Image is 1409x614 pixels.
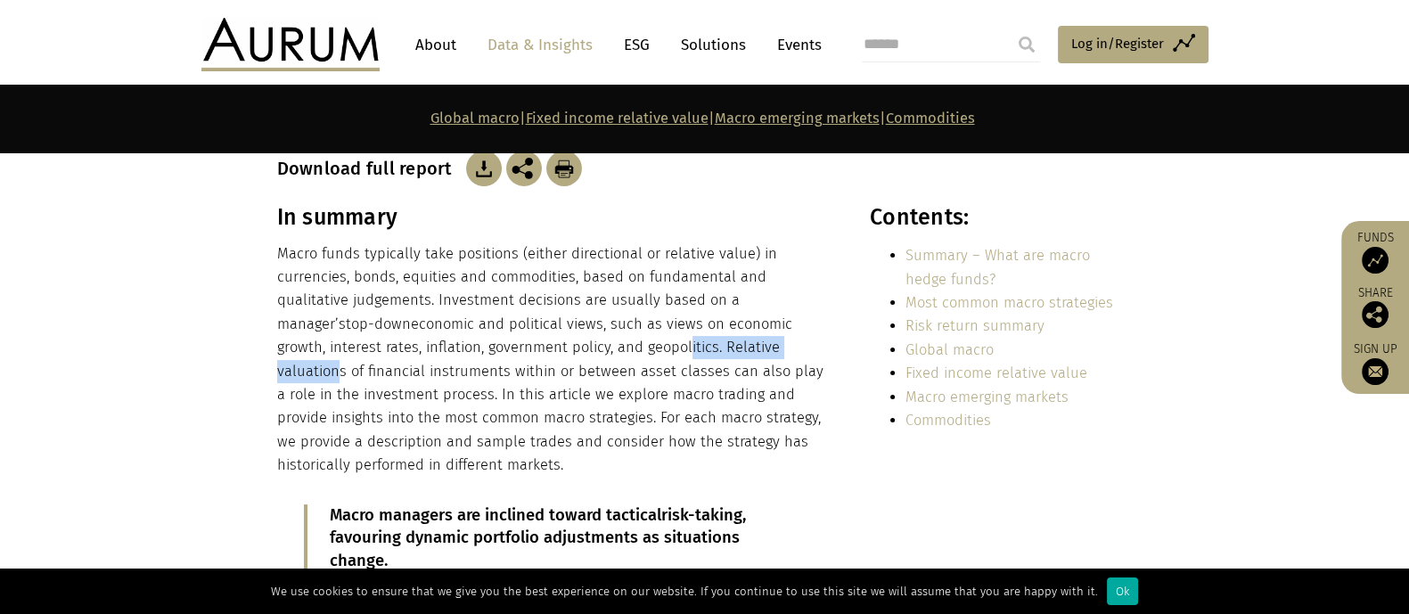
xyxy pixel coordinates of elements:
a: Solutions [672,29,755,61]
span: top-down [346,315,411,332]
a: Fixed income relative value [526,110,709,127]
a: Log in/Register [1058,26,1208,63]
strong: | | | [430,110,975,127]
a: Fixed income relative value [905,364,1087,381]
div: Share [1350,287,1400,328]
a: Global macro [430,110,520,127]
h3: Contents: [870,204,1127,231]
a: Commodities [886,110,975,127]
a: Sign up [1350,341,1400,385]
a: Most common macro strategies [905,294,1113,311]
a: Funds [1350,230,1400,274]
a: About [406,29,465,61]
img: Share this post [506,151,542,186]
img: Aurum [201,18,380,71]
a: ESG [615,29,659,61]
p: Macro funds typically take positions (either directional or relative value) in currencies, bonds,... [277,242,831,478]
a: Macro emerging markets [715,110,880,127]
div: Ok [1107,577,1138,605]
img: Access Funds [1362,247,1389,274]
a: Data & Insights [479,29,602,61]
input: Submit [1009,27,1044,62]
a: Commodities [905,412,991,429]
a: Risk return summary [905,317,1044,334]
a: Macro emerging markets [905,389,1069,405]
a: Global macro [905,341,994,358]
img: Sign up to our newsletter [1362,358,1389,385]
img: Download Article [466,151,502,186]
span: risk-taking [661,505,742,525]
img: Download Article [546,151,582,186]
a: Summary – What are macro hedge funds? [905,247,1090,287]
a: Events [768,29,822,61]
h3: Download full report [277,158,462,179]
img: Share this post [1362,301,1389,328]
p: Macro managers are inclined toward tactical , favouring dynamic portfolio adjustments as situatio... [330,504,782,574]
h3: In summary [277,204,831,231]
span: Log in/Register [1071,33,1164,54]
